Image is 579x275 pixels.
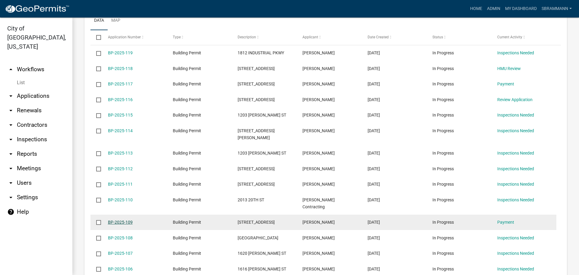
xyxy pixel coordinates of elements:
[173,267,201,271] span: Building Permit
[238,267,286,271] span: 1616 BALDWIN ST
[368,50,380,55] span: 10/09/2025
[7,136,14,143] i: arrow_drop_down
[368,267,380,271] span: 09/08/2025
[432,220,454,225] span: In Progress
[497,113,534,117] a: Inspections Needed
[497,97,533,102] a: Review Application
[368,166,380,171] span: 09/22/2025
[173,235,201,240] span: Building Permit
[539,3,574,14] a: SBrammann
[432,197,454,202] span: In Progress
[432,97,454,102] span: In Progress
[302,66,335,71] span: Natalia Ewing
[302,220,335,225] span: Ryan Eggerss
[108,182,133,187] a: BP-2025-111
[368,251,380,256] span: 09/08/2025
[432,267,454,271] span: In Progress
[302,151,335,155] span: Steve Pfeifer
[302,235,335,240] span: jacob
[173,251,201,256] span: Building Permit
[7,194,14,201] i: arrow_drop_down
[238,128,275,140] span: 300 CHATBURN AVE
[167,30,232,45] datatable-header-cell: Type
[173,197,201,202] span: Building Permit
[368,220,380,225] span: 09/09/2025
[108,267,133,271] a: BP-2025-106
[108,128,133,133] a: BP-2025-114
[503,3,539,14] a: My Dashboard
[427,30,492,45] datatable-header-cell: Status
[173,151,201,155] span: Building Permit
[238,166,275,171] span: 1707 W PARK ST
[7,179,14,187] i: arrow_drop_down
[238,220,275,225] span: 2510 12TH ST
[368,82,380,86] span: 10/06/2025
[432,82,454,86] span: In Progress
[368,128,380,133] span: 10/01/2025
[492,30,556,45] datatable-header-cell: Current Activity
[108,197,133,202] a: BP-2025-110
[368,182,380,187] span: 09/22/2025
[108,235,133,240] a: BP-2025-108
[173,113,201,117] span: Building Permit
[497,251,534,256] a: Inspections Needed
[238,113,286,117] span: 1203 DURANT ST
[173,97,201,102] span: Building Permit
[108,82,133,86] a: BP-2025-117
[497,267,534,271] a: Inspections Needed
[432,35,443,39] span: Status
[497,66,521,71] a: HMU Review
[238,35,256,39] span: Description
[302,267,335,271] span: Laura Lee
[432,66,454,71] span: In Progress
[108,151,133,155] a: BP-2025-113
[7,150,14,158] i: arrow_drop_down
[302,113,335,117] span: Steve Pfeifer
[108,166,133,171] a: BP-2025-112
[497,182,534,187] a: Inspections Needed
[102,30,167,45] datatable-header-cell: Application Number
[238,197,264,202] span: 2013 20TH ST
[497,128,534,133] a: Inspections Needed
[238,97,275,102] span: 2205 7TH ST
[432,113,454,117] span: In Progress
[302,197,335,209] span: Baxter Contracting
[7,66,14,73] i: arrow_drop_up
[497,50,534,55] a: Inspections Needed
[497,197,534,202] a: Inspections Needed
[7,107,14,114] i: arrow_drop_down
[432,151,454,155] span: In Progress
[302,166,335,171] span: David Christensen
[432,235,454,240] span: In Progress
[173,50,201,55] span: Building Permit
[497,82,514,86] a: Payment
[90,11,108,30] a: Data
[173,82,201,86] span: Building Permit
[302,128,335,133] span: Roger Bissen
[485,3,503,14] a: Admin
[302,251,335,256] span: Laura Lee
[108,251,133,256] a: BP-2025-107
[302,82,335,86] span: David Jones
[173,66,201,71] span: Building Permit
[497,151,534,155] a: Inspections Needed
[368,197,380,202] span: 09/18/2025
[108,35,141,39] span: Application Number
[7,121,14,129] i: arrow_drop_down
[302,97,335,102] span: Austin klaahsen
[108,113,133,117] a: BP-2025-115
[238,66,275,71] span: 807 WILLOW ST
[173,166,201,171] span: Building Permit
[368,113,380,117] span: 10/02/2025
[432,128,454,133] span: In Progress
[238,151,286,155] span: 1203 DURANT ST
[432,182,454,187] span: In Progress
[302,35,318,39] span: Applicant
[368,235,380,240] span: 09/08/2025
[497,166,534,171] a: Inspections Needed
[108,97,133,102] a: BP-2025-116
[368,35,389,39] span: Date Created
[238,182,275,187] span: 1112 HILL ST
[297,30,362,45] datatable-header-cell: Applicant
[302,50,335,55] span: Matthew Stites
